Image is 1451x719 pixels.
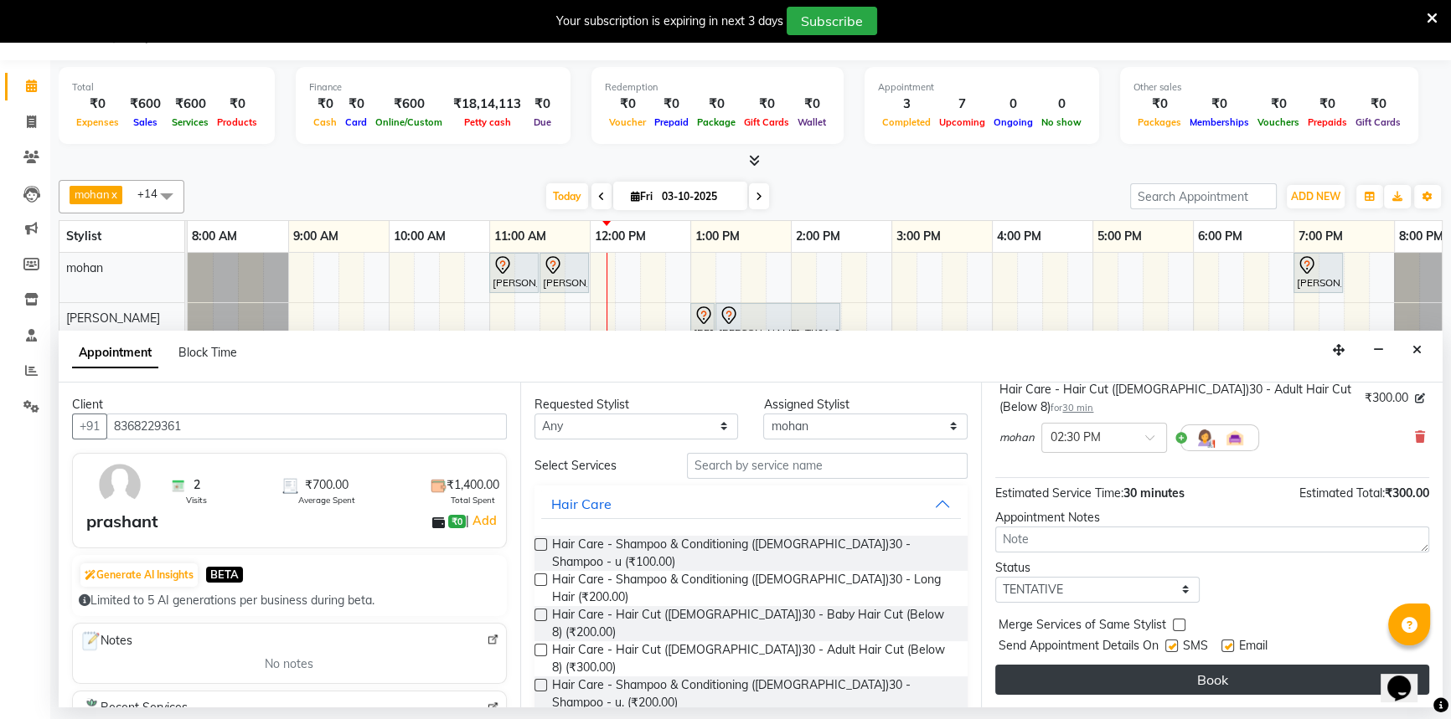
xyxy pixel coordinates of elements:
[529,116,555,128] span: Due
[96,460,144,509] img: avatar
[740,95,793,114] div: ₹0
[552,571,955,606] span: Hair Care - Shampoo & Conditioning ([DEMOGRAPHIC_DATA])30 - Long Hair (₹200.00)
[657,184,741,209] input: 2025-10-03
[995,485,1123,501] span: Estimated Service Time:
[168,95,213,114] div: ₹600
[1287,185,1345,208] button: ADD NEW
[1037,95,1086,114] div: 0
[1239,637,1268,658] span: Email
[137,187,170,200] span: +14
[106,413,507,439] input: Search by Name/Mobile/Email/Code
[995,665,1429,695] button: Book
[792,224,844,249] a: 2:00 PM
[341,95,371,114] div: ₹0
[787,7,877,35] button: Subscribe
[460,116,515,128] span: Petty cash
[194,476,200,494] span: 2
[1093,224,1146,249] a: 5:00 PM
[1395,224,1448,249] a: 8:00 PM
[451,494,495,506] span: Total Spent
[1405,337,1429,363] button: Close
[522,457,675,475] div: Select Services
[1183,637,1208,658] span: SMS
[72,338,158,368] span: Appointment
[447,95,528,114] div: ₹18,14,113
[213,116,261,128] span: Products
[793,116,830,128] span: Wallet
[1294,224,1347,249] a: 7:00 PM
[1133,116,1185,128] span: Packages
[129,116,162,128] span: Sales
[1225,428,1245,448] img: Interior.png
[693,116,740,128] span: Package
[763,396,968,413] div: Assigned Stylist
[693,95,740,114] div: ₹0
[528,95,557,114] div: ₹0
[110,187,117,201] a: x
[605,80,830,95] div: Redemption
[168,116,213,128] span: Services
[298,494,355,506] span: Average Spent
[80,563,198,587] button: Generate AI Insights
[469,511,498,531] a: Add
[1253,116,1304,128] span: Vouchers
[1051,402,1093,413] small: for
[371,95,447,114] div: ₹600
[466,511,498,531] span: |
[556,13,783,30] div: Your subscription is expiring in next 3 days
[552,641,955,676] span: Hair Care - Hair Cut ([DEMOGRAPHIC_DATA])30 - Adult Hair Cut (Below 8) (₹300.00)
[541,255,587,290] div: [PERSON_NAME], TK05, 11:30 AM-12:00 PM, Shave & Trimming - [PERSON_NAME] ([DEMOGRAPHIC_DATA])30 -...
[289,224,343,249] a: 9:00 AM
[80,630,132,652] span: Notes
[72,413,107,439] button: +91
[995,559,1200,577] div: Status
[546,183,588,209] span: Today
[491,255,537,290] div: [PERSON_NAME], TK05, 11:00 AM-11:30 AM, Hair Care - Hair Cut ([DEMOGRAPHIC_DATA])30 - Adult Hair ...
[1351,95,1405,114] div: ₹0
[1133,95,1185,114] div: ₹0
[691,224,744,249] a: 1:00 PM
[305,476,349,494] span: ₹700.00
[687,453,968,479] input: Search by service name
[72,95,123,114] div: ₹0
[1299,485,1385,501] span: Estimated Total:
[989,116,1037,128] span: Ongoing
[650,95,693,114] div: ₹0
[1185,116,1253,128] span: Memberships
[1415,393,1425,403] i: Edit price
[717,306,839,341] div: [PERSON_NAME], TK01, 01:15 PM-02:30 PM, Hair Styling - Curling ([DEMOGRAPHIC_DATA])30 - Below Waist
[605,116,650,128] span: Voucher
[1304,116,1351,128] span: Prepaids
[552,676,955,711] span: Hair Care - Shampoo & Conditioning ([DEMOGRAPHIC_DATA])30 - Shampoo - u. (₹200.00)
[999,616,1166,637] span: Merge Services of Same Stylist
[72,396,507,413] div: Client
[993,224,1046,249] a: 4:00 PM
[206,567,243,583] span: BETA
[1295,255,1341,290] div: [PERSON_NAME], TK02, 07:00 PM-07:30 PM, Hair Care - Hair Cut ([DEMOGRAPHIC_DATA])30 - Adult Hair ...
[1194,224,1247,249] a: 6:00 PM
[878,80,1086,95] div: Appointment
[390,224,450,249] a: 10:00 AM
[79,592,500,609] div: Limited to 5 AI generations per business during beta.
[66,311,160,326] span: [PERSON_NAME]
[123,95,168,114] div: ₹600
[66,229,101,244] span: Stylist
[650,116,693,128] span: Prepaid
[1185,95,1253,114] div: ₹0
[552,536,955,571] span: Hair Care - Shampoo & Conditioning ([DEMOGRAPHIC_DATA])30 - Shampoo - u (₹100.00)
[265,655,313,673] span: No notes
[188,224,241,249] a: 8:00 AM
[309,95,341,114] div: ₹0
[447,476,499,494] span: ₹1,400.00
[72,116,123,128] span: Expenses
[995,509,1429,526] div: Appointment Notes
[1133,80,1405,95] div: Other sales
[66,260,103,275] span: mohan
[1351,116,1405,128] span: Gift Cards
[75,187,110,201] span: mohan
[878,116,935,128] span: Completed
[1381,652,1434,702] iframe: chat widget
[999,381,1358,416] div: Hair Care - Hair Cut ([DEMOGRAPHIC_DATA])30 - Adult Hair Cut (Below 8)
[186,494,207,506] span: Visits
[552,606,955,641] span: Hair Care - Hair Cut ([DEMOGRAPHIC_DATA])30 - Baby Hair Cut (Below 8) (₹200.00)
